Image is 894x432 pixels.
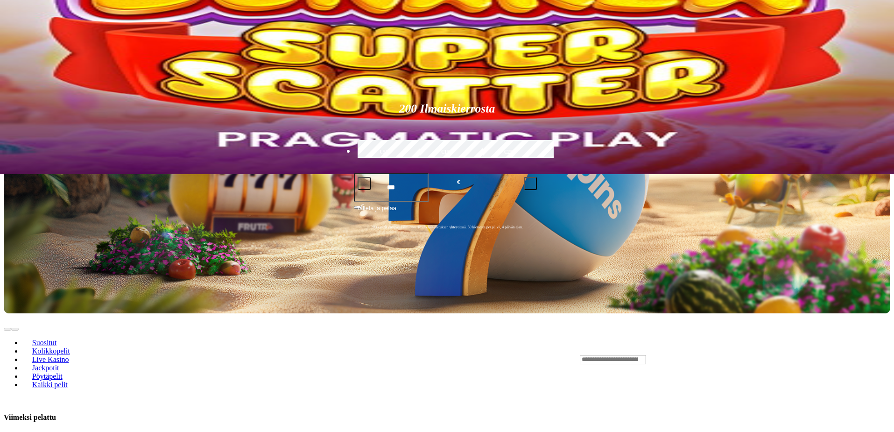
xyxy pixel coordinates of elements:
button: prev slide [4,328,11,331]
button: minus icon [358,177,371,190]
span: Pöytäpelit [28,372,66,380]
span: Live Kasino [28,355,73,363]
a: Live Kasino [22,352,78,366]
span: Suositut [28,339,60,347]
label: €50 [355,139,413,166]
h3: Viimeksi pelattu [4,413,56,422]
button: plus icon [524,177,537,190]
button: Talleta ja pelaa [354,203,541,221]
span: Jackpotit [28,364,63,372]
header: Lobby [4,313,890,405]
span: € [457,178,460,187]
label: €150 [418,139,476,166]
a: Jackpotit [22,361,69,375]
span: Kaikki pelit [28,381,71,389]
span: Talleta ja pelaa [357,204,396,220]
button: next slide [11,328,19,331]
span: € [361,203,364,208]
input: Search [580,355,646,364]
a: Suositut [22,335,66,349]
a: Kolikkopelit [22,344,79,358]
a: Kaikki pelit [22,377,77,391]
nav: Lobby [4,323,561,397]
a: Pöytäpelit [22,369,72,383]
span: Kolikkopelit [28,347,74,355]
label: €250 [481,139,539,166]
